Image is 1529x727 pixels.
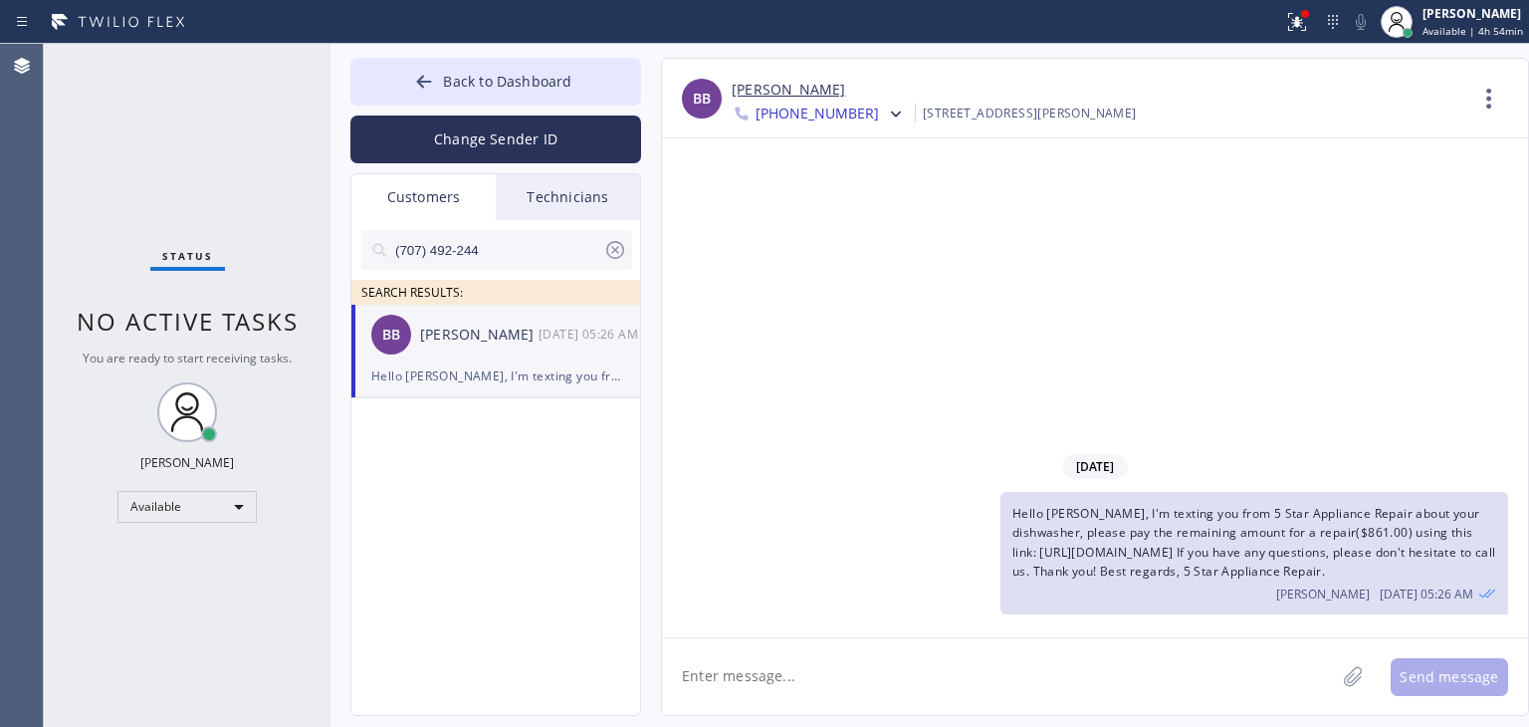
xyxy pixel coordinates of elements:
[117,491,257,523] div: Available
[83,350,292,366] span: You are ready to start receiving tasks.
[732,79,845,102] a: [PERSON_NAME]
[350,116,641,163] button: Change Sender ID
[382,324,400,347] span: BB
[539,323,642,346] div: 08/30/2025 9:26 AM
[351,174,496,220] div: Customers
[443,72,571,91] span: Back to Dashboard
[393,230,603,270] input: Search
[1000,492,1508,614] div: 08/30/2025 9:26 AM
[496,174,640,220] div: Technicians
[756,104,879,127] span: [PHONE_NUMBER]
[693,88,711,111] span: BB
[1012,505,1495,580] span: Hello [PERSON_NAME], I'm texting you from 5 Star Appliance Repair about your dishwasher, please p...
[371,364,620,387] div: Hello [PERSON_NAME], I'm texting you from 5 Star Appliance Repair about your dishwasher, please p...
[1391,658,1508,696] button: Send message
[1347,8,1375,36] button: Mute
[361,284,463,301] span: SEARCH RESULTS:
[1380,586,1473,603] span: [DATE] 05:26 AM
[420,324,539,347] div: [PERSON_NAME]
[1276,586,1370,603] span: [PERSON_NAME]
[350,58,641,106] button: Back to Dashboard
[1422,5,1523,22] div: [PERSON_NAME]
[162,249,213,263] span: Status
[923,102,1137,124] div: [STREET_ADDRESS][PERSON_NAME]
[1062,454,1128,479] span: [DATE]
[1422,24,1523,38] span: Available | 4h 54min
[77,305,299,338] span: No active tasks
[140,454,234,471] div: [PERSON_NAME]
